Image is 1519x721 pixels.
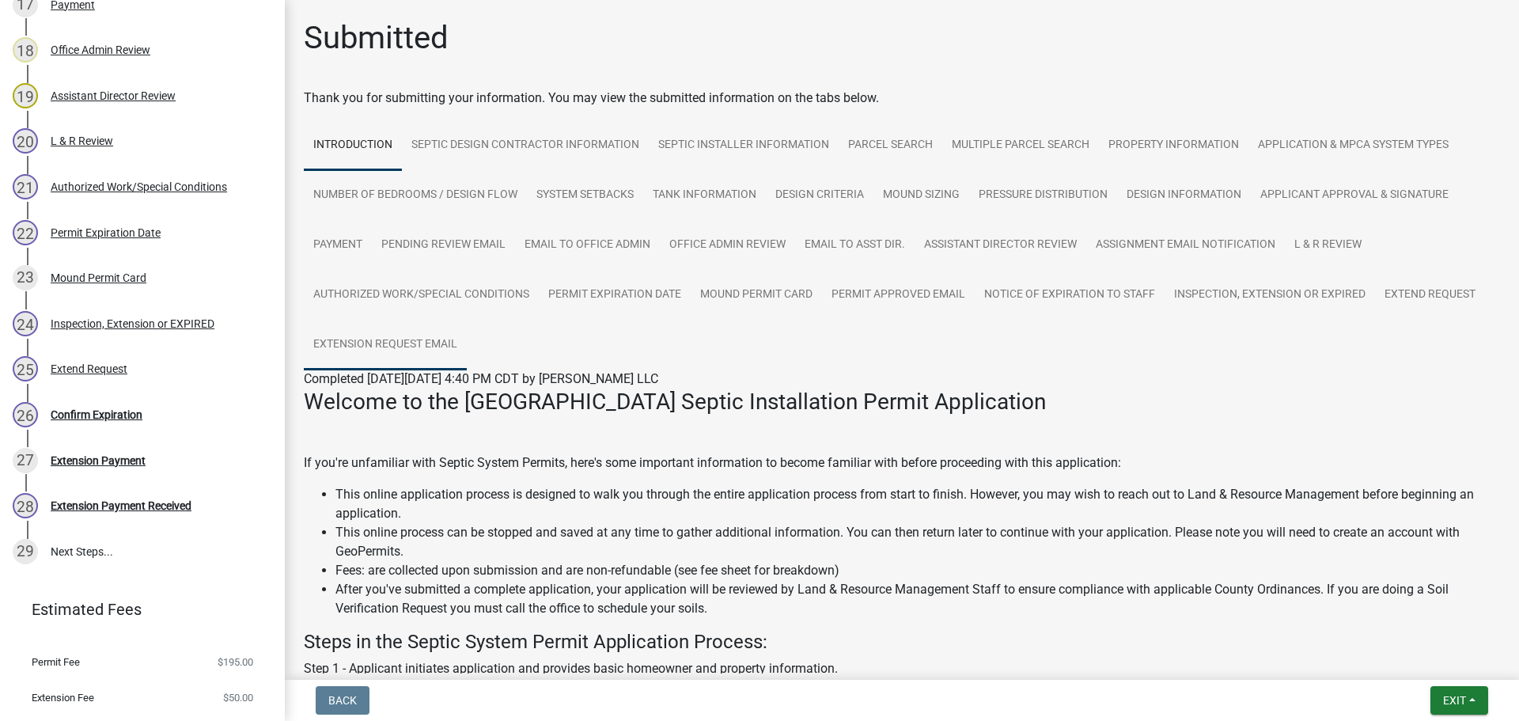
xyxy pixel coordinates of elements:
div: 19 [13,83,38,108]
a: L & R Review [1285,220,1371,271]
a: Property Information [1099,120,1248,171]
div: Permit Expiration Date [51,227,161,238]
h1: Submitted [304,19,449,57]
span: $195.00 [218,657,253,667]
a: Extension Request Email [304,320,467,370]
h3: Welcome to the [GEOGRAPHIC_DATA] Septic Installation Permit Application [304,389,1500,416]
li: This online process can be stopped and saved at any time to gather additional information. You ca... [335,523,1500,561]
a: Assistant Director Review [915,220,1086,271]
a: Design Criteria [766,170,873,221]
span: Exit [1443,694,1466,707]
a: Extend Request [1375,270,1485,321]
a: Email to Asst Dir. [795,220,915,271]
p: If you're unfamiliar with Septic System Permits, here's some important information to become fami... [304,453,1500,472]
a: Payment [304,220,372,271]
div: 26 [13,402,38,427]
div: 20 [13,128,38,154]
a: Applicant Approval & Signature [1251,170,1458,221]
button: Exit [1430,686,1488,715]
a: Multiple Parcel Search [942,120,1099,171]
a: Pending review Email [372,220,515,271]
a: Parcel search [839,120,942,171]
div: 18 [13,37,38,63]
div: Confirm Expiration [51,409,142,420]
a: Design Information [1117,170,1251,221]
div: Extension Payment Received [51,500,191,511]
a: Permit Approved Email [822,270,975,321]
div: Office Admin Review [51,44,150,55]
a: Pressure Distribution [969,170,1117,221]
a: Assignment Email Notification [1086,220,1285,271]
div: Inspection, Extension or EXPIRED [51,318,214,329]
div: Thank you for submitting your information. You may view the submitted information on the tabs below. [304,89,1500,108]
a: Estimated Fees [13,594,259,625]
p: Step 1 - Applicant initiates application and provides basic homeowner and property information. [304,659,1500,678]
span: Completed [DATE][DATE] 4:40 PM CDT by [PERSON_NAME] LLC [304,371,658,386]
a: Application & MPCA System Types [1248,120,1458,171]
div: Mound Permit Card [51,272,146,283]
li: After you've submitted a complete application, your application will be reviewed by Land & Resour... [335,580,1500,618]
a: Mound Sizing [873,170,969,221]
li: Fees: are collected upon submission and are non-refundable (see fee sheet for breakdown) [335,561,1500,580]
div: 29 [13,539,38,564]
div: 23 [13,265,38,290]
span: Back [328,694,357,707]
div: Assistant Director Review [51,90,176,101]
button: Back [316,686,369,715]
a: Tank Information [643,170,766,221]
span: $50.00 [223,693,253,703]
span: Extension Fee [32,693,94,703]
a: Authorized Work/Special Conditions [304,270,539,321]
div: 27 [13,448,38,473]
h4: Steps in the Septic System Permit Application Process: [304,631,1500,654]
div: 25 [13,356,38,381]
div: 22 [13,220,38,245]
div: 21 [13,174,38,199]
li: This online application process is designed to walk you through the entire application process fr... [335,485,1500,523]
a: Septic Design Contractor Information [402,120,649,171]
a: Permit Expiration Date [539,270,691,321]
div: L & R Review [51,135,113,146]
div: Extension Payment [51,455,146,466]
div: Extend Request [51,363,127,374]
a: Inspection, Extension or EXPIRED [1165,270,1375,321]
div: 24 [13,311,38,336]
a: Notice of Expiration to Staff [975,270,1165,321]
div: 28 [13,493,38,518]
a: System Setbacks [527,170,643,221]
a: Office Admin Review [660,220,795,271]
a: Number of Bedrooms / Design Flow [304,170,527,221]
div: Authorized Work/Special Conditions [51,181,227,192]
a: Mound Permit Card [691,270,822,321]
a: Email to Office Admin [515,220,660,271]
span: Permit Fee [32,657,80,667]
a: Introduction [304,120,402,171]
a: Septic Installer Information [649,120,839,171]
